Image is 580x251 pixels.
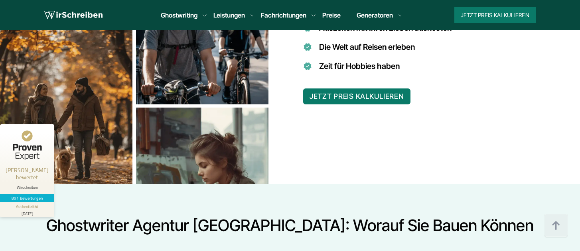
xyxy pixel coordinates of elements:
[261,10,306,20] a: Fachrichtungen
[303,88,410,104] button: JETZT PREIS KALKULIEREN
[544,214,568,238] img: button top
[357,10,393,20] a: Generatoren
[161,10,197,20] a: Ghostwriting
[319,60,514,73] li: Zeit für Hobbies haben
[16,204,39,210] div: Authentizität
[322,11,341,19] a: Preise
[3,185,51,190] div: Wirschreiben
[319,41,514,53] li: Die Welt auf Reisen erleben
[44,216,536,235] h2: Ghostwriter Agentur [GEOGRAPHIC_DATA]: Worauf Sie bauen können
[454,7,536,23] button: Jetzt Preis kalkulieren
[44,9,103,21] img: logo wirschreiben
[3,210,51,216] div: [DATE]
[213,10,245,20] a: Leistungen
